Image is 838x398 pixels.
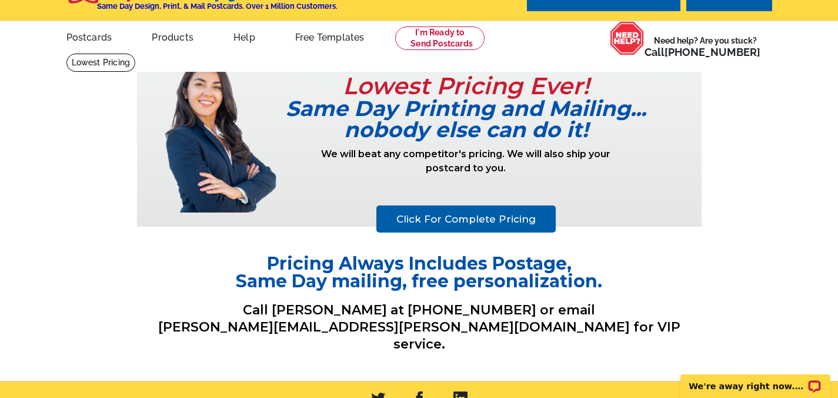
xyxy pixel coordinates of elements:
[645,46,760,58] span: Call
[278,147,655,205] p: We will beat any competitor's pricing. We will also ship your postcard to you.
[48,22,131,50] a: Postcards
[97,2,338,11] h4: Same Day Design, Print, & Mail Postcards. Over 1 Million Customers.
[215,22,274,50] a: Help
[137,255,702,290] h1: Pricing Always Includes Postage, Same Day mailing, free personalization.
[137,302,702,353] p: Call [PERSON_NAME] at [PHONE_NUMBER] or email [PERSON_NAME][EMAIL_ADDRESS][PERSON_NAME][DOMAIN_NA...
[133,22,212,50] a: Products
[673,361,838,398] iframe: LiveChat chat widget
[163,53,278,213] img: prepricing-girl.png
[278,98,655,140] h1: Same Day Printing and Mailing... nobody else can do it!
[610,21,645,55] img: help
[278,74,655,98] h1: Lowest Pricing Ever!
[665,46,760,58] a: [PHONE_NUMBER]
[276,22,383,50] a: Free Templates
[376,205,556,233] a: Click For Complete Pricing
[645,35,766,58] span: Need help? Are you stuck?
